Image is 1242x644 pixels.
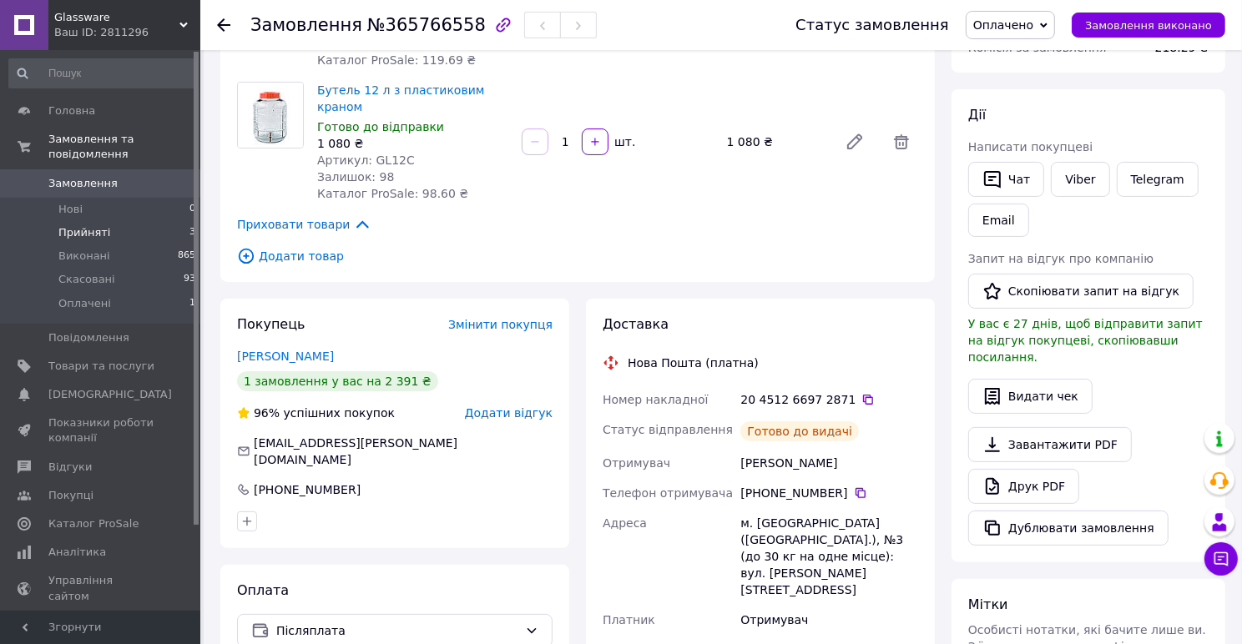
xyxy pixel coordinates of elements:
[48,103,95,118] span: Головна
[237,371,438,391] div: 1 замовлення у вас на 2 391 ₴
[58,249,110,264] span: Виконані
[238,83,303,148] img: Бутель 12 л з пластиковим краном
[448,318,553,331] span: Змінити покупця
[968,274,1194,309] button: Скопіювати запит на відгук
[58,202,83,217] span: Нові
[367,15,486,35] span: №365766558
[189,296,195,311] span: 1
[603,613,655,626] span: Платник
[1051,162,1109,197] a: Viber
[968,107,986,123] span: Дії
[8,58,197,88] input: Пошук
[1117,162,1199,197] a: Telegram
[237,582,289,598] span: Оплата
[317,83,484,113] a: Бутель 12 л з пластиковим краном
[48,460,92,475] span: Відгуки
[885,125,918,158] span: Видалити
[603,423,733,436] span: Статус відправлення
[603,393,709,406] span: Номер накладної
[58,225,110,240] span: Прийняті
[838,125,871,158] a: Редагувати
[237,405,395,421] div: успішних покупок
[610,133,637,150] div: шт.
[624,355,763,371] div: Нова Пошта (платна)
[968,317,1203,364] span: У вас є 27 днів, щоб відправити запит на відгук покупцеві, скопіювавши посилання.
[968,140,1093,153] span: Написати покупцеві
[184,272,195,287] span: 93
[317,120,444,133] span: Готово до відправки
[720,130,831,153] div: 1 080 ₴
[1085,19,1212,32] span: Замовлення виконано
[250,15,362,35] span: Замовлення
[968,596,1008,612] span: Мітки
[317,187,468,200] span: Каталог ProSale: 98.60 ₴
[252,481,362,498] div: [PHONE_NUMBER]
[48,176,118,191] span: Замовлення
[48,387,172,402] span: [DEMOGRAPHIC_DATA]
[254,436,457,466] span: [EMAIL_ADDRESS][PERSON_NAME][DOMAIN_NAME]
[317,53,476,67] span: Каталог ProSale: 119.69 ₴
[968,162,1044,197] button: Чат
[48,573,154,603] span: Управління сайтом
[968,469,1079,504] a: Друк PDF
[740,391,918,408] div: 20 4512 6697 2871
[1204,542,1238,576] button: Чат з покупцем
[178,249,195,264] span: 865
[603,516,647,530] span: Адреса
[254,406,280,420] span: 96%
[48,415,154,445] span: Показники роботи компанії
[237,350,334,363] a: [PERSON_NAME]
[603,486,733,500] span: Телефон отримувача
[317,135,508,152] div: 1 080 ₴
[465,406,553,420] span: Додати відгук
[603,316,669,332] span: Доставка
[737,605,921,635] div: Отримувач
[795,17,949,33] div: Статус замовлення
[237,247,918,265] span: Додати товар
[973,18,1033,32] span: Оплачено
[603,456,670,470] span: Отримувач
[317,153,415,167] span: Артикул: GL12С
[968,427,1132,462] a: Завантажити PDF
[58,272,115,287] span: Скасовані
[968,204,1029,237] button: Email
[237,215,371,234] span: Приховати товари
[1155,41,1209,54] span: 218.29 ₴
[968,41,1107,54] span: Комісія за замовлення
[737,508,921,605] div: м. [GEOGRAPHIC_DATA] ([GEOGRAPHIC_DATA].), №3 (до 30 кг на одне місце): вул. [PERSON_NAME][STREET...
[48,359,154,374] span: Товари та послуги
[740,421,859,441] div: Готово до видачі
[317,170,394,184] span: Залишок: 98
[189,225,195,240] span: 3
[54,10,179,25] span: Glassware
[276,621,518,640] span: Післяплата
[237,316,305,332] span: Покупець
[968,379,1093,414] button: Видати чек
[740,485,918,501] div: [PHONE_NUMBER]
[968,252,1154,265] span: Запит на відгук про компанію
[737,448,921,478] div: [PERSON_NAME]
[54,25,200,40] div: Ваш ID: 2811296
[217,17,230,33] div: Повернутися назад
[48,488,93,503] span: Покупці
[189,202,195,217] span: 0
[58,296,111,311] span: Оплачені
[48,132,200,162] span: Замовлення та повідомлення
[1072,13,1225,38] button: Замовлення виконано
[48,330,129,345] span: Повідомлення
[48,545,106,560] span: Аналітика
[968,511,1169,546] button: Дублювати замовлення
[48,516,139,531] span: Каталог ProSale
